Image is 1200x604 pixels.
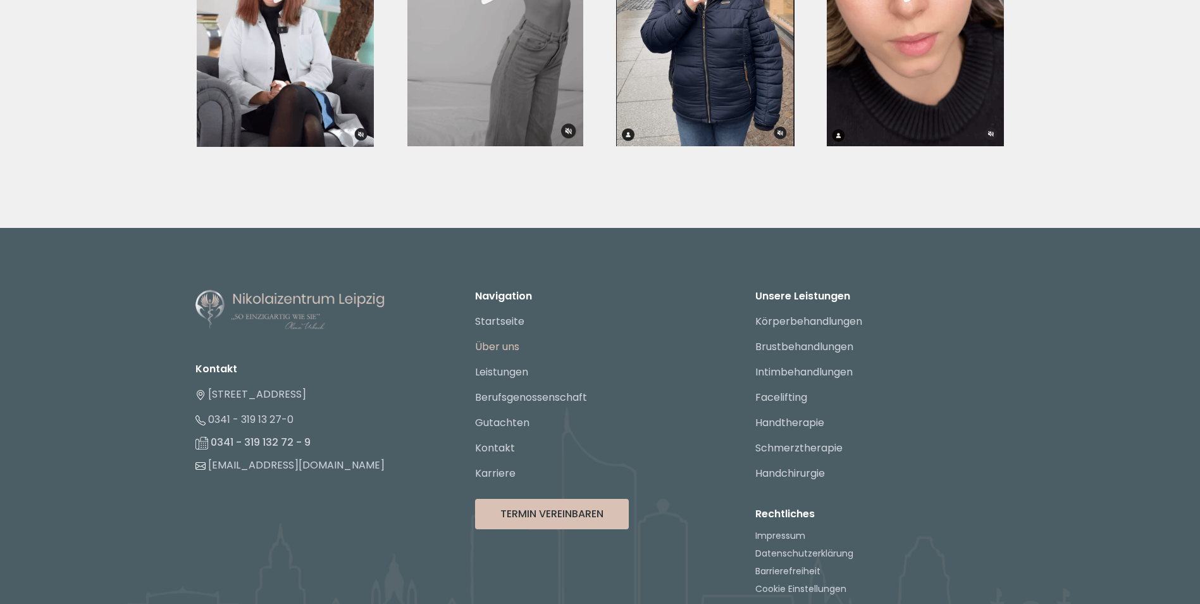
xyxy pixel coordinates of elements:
[475,499,629,529] button: Termin Vereinbaren
[475,415,529,430] a: Gutachten
[755,289,1005,304] p: Unsere Leistungen
[195,432,445,453] li: 0341 - 319 132 72 - 9
[195,387,306,401] a: [STREET_ADDRESS]
[755,565,820,577] a: Barrierefreiheit
[475,441,515,455] a: Kontakt
[755,547,853,560] a: Datenschutzerklärung
[755,529,805,542] a: Impressum
[475,339,519,354] a: Über uns
[195,289,385,332] img: Nikolaizentrum Leipzig - Logo
[755,415,824,430] a: Handtherapie
[755,506,1005,522] p: Rechtliches
[755,365,853,379] a: Intimbehandlungen
[475,466,516,481] a: Karriere
[475,289,725,304] p: Navigation
[755,314,862,329] a: Körperbehandlungen
[195,362,445,377] li: Kontakt
[475,365,528,379] a: Leistungen
[755,466,825,481] a: Handchirurgie
[475,314,524,329] a: Startseite
[195,458,385,472] a: [EMAIL_ADDRESS][DOMAIN_NAME]
[755,339,853,354] a: Brustbehandlungen
[755,441,843,455] a: Schmerztherapie
[755,582,846,595] button: Cookie Einstellungen
[755,390,807,405] a: Facelifting
[195,412,294,427] a: 0341 - 319 13 27-0
[475,390,587,405] a: Berufsgenossenschaft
